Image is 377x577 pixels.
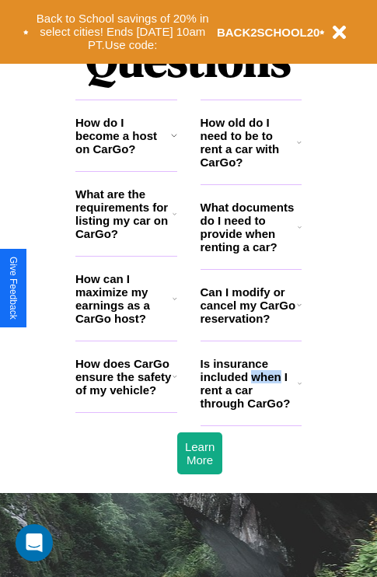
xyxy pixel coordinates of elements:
[75,187,173,240] h3: What are the requirements for listing my car on CarGo?
[29,8,217,56] button: Back to School savings of 20% in select cities! Ends [DATE] 10am PT.Use code:
[201,201,298,254] h3: What documents do I need to provide when renting a car?
[177,432,222,474] button: Learn More
[201,116,298,169] h3: How old do I need to be to rent a car with CarGo?
[75,357,173,397] h3: How does CarGo ensure the safety of my vehicle?
[201,357,298,410] h3: Is insurance included when I rent a car through CarGo?
[8,257,19,320] div: Give Feedback
[75,272,173,325] h3: How can I maximize my earnings as a CarGo host?
[75,116,171,156] h3: How do I become a host on CarGo?
[217,26,320,39] b: BACK2SCHOOL20
[201,285,297,325] h3: Can I modify or cancel my CarGo reservation?
[16,524,53,561] div: Open Intercom Messenger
